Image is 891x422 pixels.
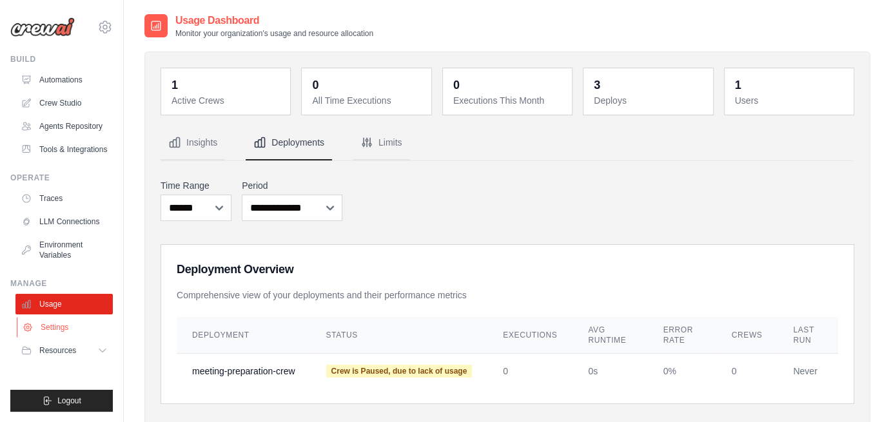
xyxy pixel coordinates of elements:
[648,317,716,354] th: Error Rate
[161,179,231,192] label: Time Range
[594,94,705,107] dt: Deploys
[735,76,741,94] div: 1
[17,317,114,338] a: Settings
[242,179,342,192] label: Period
[177,354,311,388] td: meeting-preparation-crew
[487,317,573,354] th: Executions
[15,294,113,314] a: Usage
[573,354,647,388] td: 0s
[453,94,564,107] dt: Executions This Month
[353,126,410,160] button: Limits
[716,354,778,388] td: 0
[175,28,373,39] p: Monitor your organization's usage and resource allocation
[15,211,113,232] a: LLM Connections
[15,116,113,137] a: Agents Repository
[161,126,225,160] button: Insights
[15,93,113,113] a: Crew Studio
[10,54,113,64] div: Build
[594,76,600,94] div: 3
[15,139,113,160] a: Tools & Integrations
[573,317,647,354] th: Avg Runtime
[10,173,113,183] div: Operate
[246,126,332,160] button: Deployments
[311,317,488,354] th: Status
[778,317,838,354] th: Last Run
[177,289,838,302] p: Comprehensive view of your deployments and their performance metrics
[177,260,838,278] h3: Deployment Overview
[326,365,473,378] span: Crew is Paused, due to lack of usage
[15,235,113,265] a: Environment Variables
[39,345,76,356] span: Resources
[15,340,113,361] button: Resources
[171,76,178,94] div: 1
[57,396,81,406] span: Logout
[312,94,423,107] dt: All Time Executions
[161,126,854,160] nav: Tabs
[453,76,460,94] div: 0
[312,76,318,94] div: 0
[778,354,838,388] td: Never
[487,354,573,388] td: 0
[171,94,282,107] dt: Active Crews
[15,188,113,209] a: Traces
[175,13,373,28] h2: Usage Dashboard
[177,317,311,354] th: Deployment
[716,317,778,354] th: Crews
[10,17,75,37] img: Logo
[15,70,113,90] a: Automations
[10,278,113,289] div: Manage
[10,390,113,412] button: Logout
[648,354,716,388] td: 0%
[735,94,846,107] dt: Users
